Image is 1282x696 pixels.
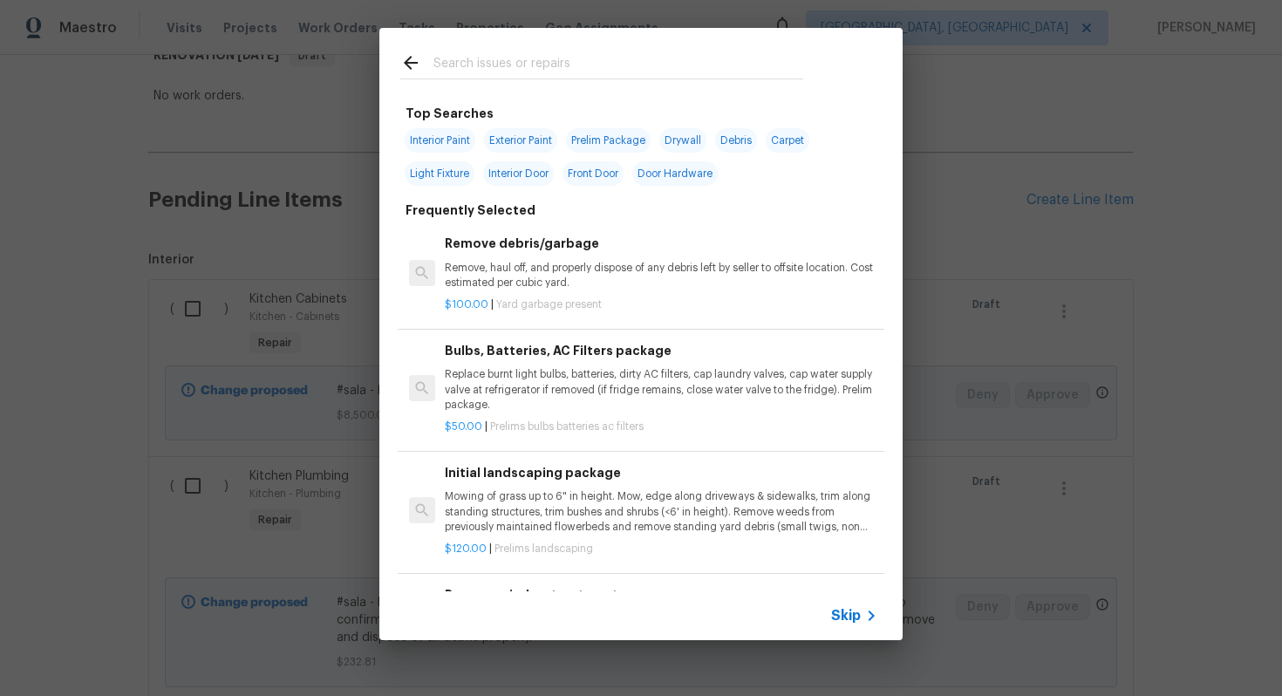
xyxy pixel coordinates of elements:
[831,607,861,624] span: Skip
[406,201,535,220] h6: Frequently Selected
[445,234,877,253] h6: Remove debris/garbage
[766,128,809,153] span: Carpet
[445,341,877,360] h6: Bulbs, Batteries, AC Filters package
[445,543,487,554] span: $120.00
[659,128,706,153] span: Drywall
[445,542,877,556] p: |
[445,463,877,482] h6: Initial landscaping package
[494,543,593,554] span: Prelims landscaping
[445,489,877,534] p: Mowing of grass up to 6" in height. Mow, edge along driveways & sidewalks, trim along standing st...
[484,128,557,153] span: Exterior Paint
[563,161,624,186] span: Front Door
[715,128,757,153] span: Debris
[445,420,877,434] p: |
[445,261,877,290] p: Remove, haul off, and properly dispose of any debris left by seller to offsite location. Cost est...
[433,52,803,78] input: Search issues or repairs
[632,161,718,186] span: Door Hardware
[445,421,482,432] span: $50.00
[483,161,554,186] span: Interior Door
[496,299,602,310] span: Yard garbage present
[445,367,877,412] p: Replace burnt light bulbs, batteries, dirty AC filters, cap laundry valves, cap water supply valv...
[445,585,877,604] h6: Remove window treatments
[445,297,877,312] p: |
[405,128,475,153] span: Interior Paint
[445,299,488,310] span: $100.00
[566,128,651,153] span: Prelim Package
[406,104,494,123] h6: Top Searches
[405,161,474,186] span: Light Fixture
[490,421,644,432] span: Prelims bulbs batteries ac filters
